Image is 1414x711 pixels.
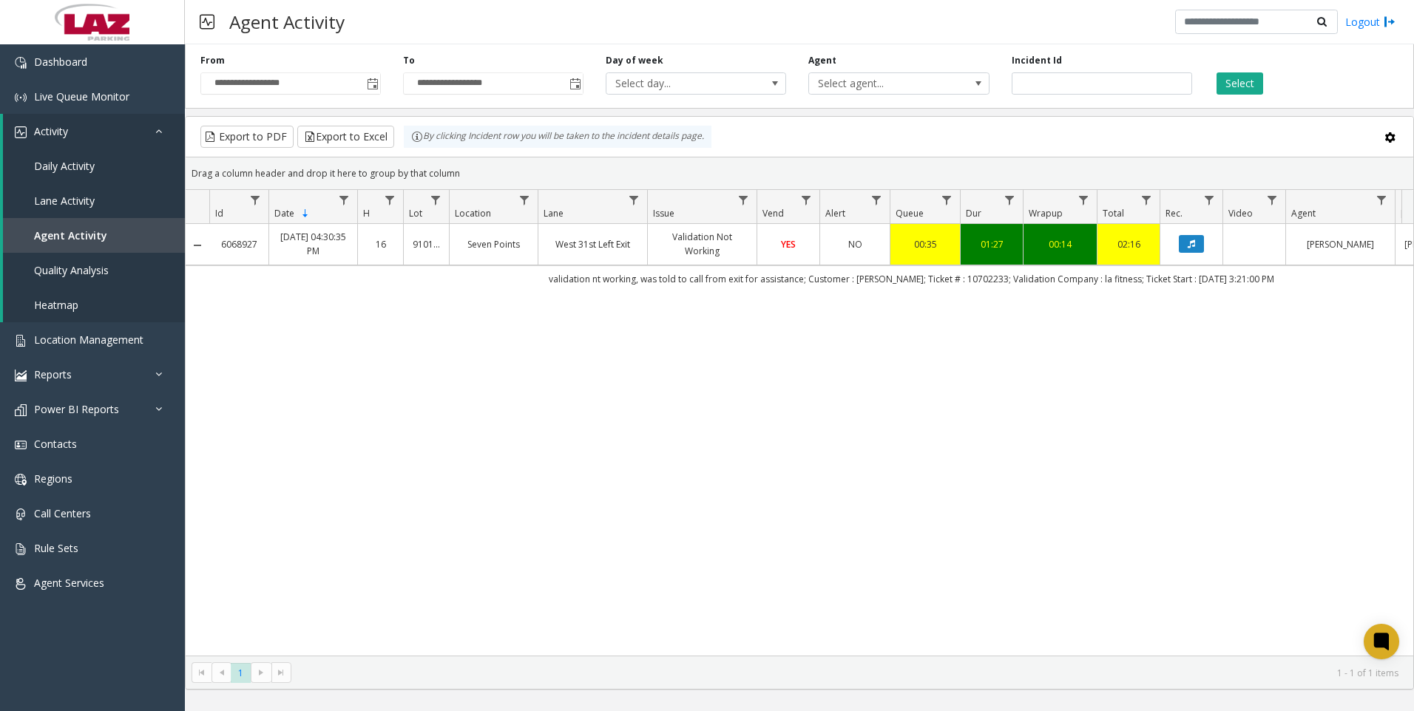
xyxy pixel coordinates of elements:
a: Wrapup Filter Menu [1074,190,1094,210]
span: Lot [409,207,422,220]
a: 16 [367,237,394,251]
span: Dur [966,207,981,220]
span: Lane Activity [34,194,95,208]
span: Dashboard [34,55,87,69]
span: Location [455,207,491,220]
a: Validation Not Working [657,230,748,258]
a: Video Filter Menu [1262,190,1282,210]
div: Drag a column header and drop it here to group by that column [186,160,1413,186]
span: YES [781,238,796,251]
span: Regions [34,472,72,486]
a: Vend Filter Menu [796,190,816,210]
img: 'icon' [15,439,27,451]
span: Toggle popup [364,73,380,94]
span: Agent [1291,207,1316,220]
a: 910120 [413,237,440,251]
a: Queue Filter Menu [937,190,957,210]
a: 00:35 [899,237,951,251]
span: Daily Activity [34,159,95,173]
a: Agent Activity [3,218,185,253]
a: Date Filter Menu [334,190,354,210]
span: Agent Activity [34,228,107,242]
span: Call Centers [34,506,91,520]
span: Heatmap [34,298,78,312]
a: YES [766,237,811,251]
img: 'icon' [15,126,27,138]
a: 02:16 [1106,237,1151,251]
a: [PERSON_NAME] [1295,237,1386,251]
img: logout [1384,14,1396,30]
span: Queue [896,207,924,220]
a: Lane Activity [3,183,185,218]
img: 'icon' [15,92,27,103]
span: Wrapup [1029,207,1063,220]
button: Export to Excel [297,126,394,148]
label: Agent [808,54,836,67]
a: Lane Filter Menu [624,190,644,210]
img: 'icon' [15,578,27,590]
a: Heatmap [3,288,185,322]
a: Issue Filter Menu [734,190,754,210]
div: Data table [186,190,1413,656]
span: Power BI Reports [34,402,119,416]
a: Quality Analysis [3,253,185,288]
a: Logout [1345,14,1396,30]
label: To [403,54,415,67]
span: Live Queue Monitor [34,89,129,103]
button: Select [1217,72,1263,95]
a: 6068927 [218,237,260,251]
kendo-pager-info: 1 - 1 of 1 items [300,667,1398,679]
span: Reports [34,367,72,381]
img: 'icon' [15,508,27,520]
div: 01:27 [970,237,1014,251]
a: Rec. Filter Menu [1200,190,1220,210]
a: Seven Points [459,237,529,251]
span: Activity [34,124,68,138]
img: 'icon' [15,57,27,69]
a: Collapse Details [186,239,209,251]
img: 'icon' [15,404,27,416]
a: Dur Filter Menu [1000,190,1020,210]
a: West 31st Left Exit [547,237,638,251]
label: Day of week [606,54,663,67]
img: 'icon' [15,543,27,555]
span: Location Management [34,333,143,347]
span: Select day... [606,73,750,94]
span: Quality Analysis [34,263,109,277]
span: Date [274,207,294,220]
span: Sortable [300,208,311,220]
label: Incident Id [1012,54,1062,67]
span: Total [1103,207,1124,220]
a: Lot Filter Menu [426,190,446,210]
img: infoIcon.svg [411,131,423,143]
button: Export to PDF [200,126,294,148]
span: Contacts [34,437,77,451]
img: 'icon' [15,335,27,347]
a: Agent Filter Menu [1372,190,1392,210]
span: Rec. [1166,207,1183,220]
div: By clicking Incident row you will be taken to the incident details page. [404,126,711,148]
label: From [200,54,225,67]
span: Page 1 [231,663,251,683]
a: H Filter Menu [380,190,400,210]
a: Total Filter Menu [1137,190,1157,210]
a: Daily Activity [3,149,185,183]
span: Id [215,207,223,220]
img: 'icon' [15,474,27,486]
a: Alert Filter Menu [867,190,887,210]
span: Issue [653,207,674,220]
span: Video [1228,207,1253,220]
span: Select agent... [809,73,953,94]
a: Id Filter Menu [246,190,265,210]
span: Vend [762,207,784,220]
span: Lane [544,207,564,220]
a: 00:14 [1032,237,1088,251]
h3: Agent Activity [222,4,352,40]
img: pageIcon [200,4,214,40]
img: 'icon' [15,370,27,381]
span: Alert [825,207,845,220]
span: Agent Services [34,576,104,590]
